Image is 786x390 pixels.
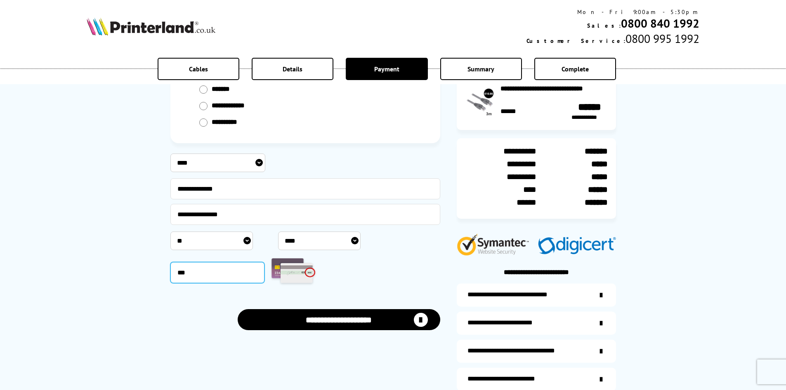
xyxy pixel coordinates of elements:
[87,17,215,35] img: Printerland Logo
[625,31,699,46] span: 0800 995 1992
[457,340,616,363] a: additional-cables
[189,65,208,73] span: Cables
[621,16,699,31] a: 0800 840 1992
[526,37,625,45] span: Customer Service:
[562,65,589,73] span: Complete
[587,22,621,29] span: Sales:
[374,65,399,73] span: Payment
[467,65,494,73] span: Summary
[283,65,302,73] span: Details
[526,8,699,16] div: Mon - Fri 9:00am - 5:30pm
[457,312,616,335] a: items-arrive
[457,284,616,307] a: additional-ink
